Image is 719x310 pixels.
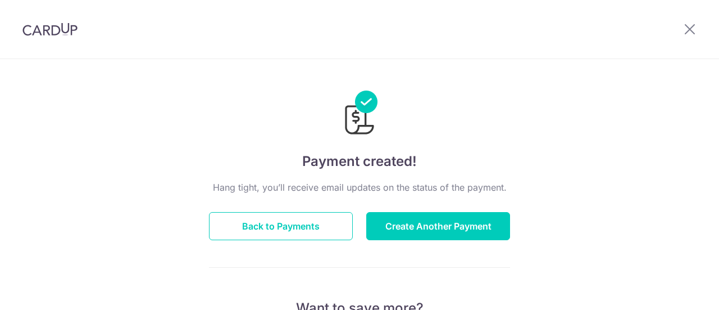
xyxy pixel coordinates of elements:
img: CardUp [22,23,78,36]
img: Payments [342,91,377,138]
button: Back to Payments [209,212,353,240]
h4: Payment created! [209,151,510,172]
button: Create Another Payment [366,212,510,240]
p: Hang tight, you’ll receive email updates on the status of the payment. [209,181,510,194]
